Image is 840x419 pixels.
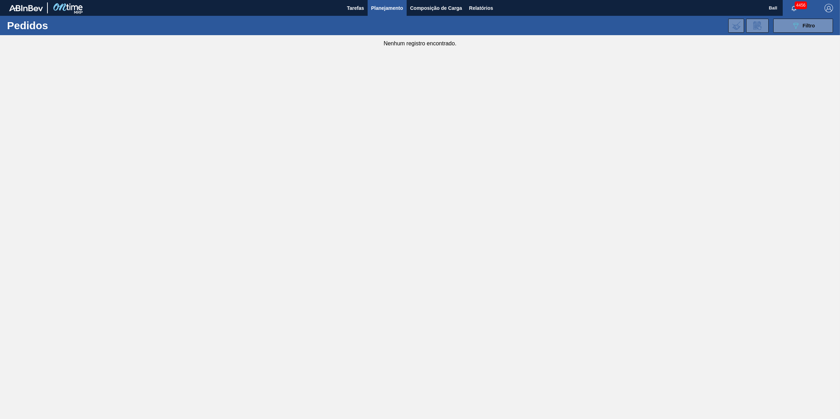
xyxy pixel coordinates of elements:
[7,21,116,30] h1: Pedidos
[728,19,744,33] div: Importar Negociações dos Pedidos
[371,4,403,12] span: Planejamento
[825,4,833,12] img: Logout
[803,23,815,28] span: Filtro
[746,19,769,33] div: Solicitação de Revisão de Pedidos
[795,1,807,9] span: 4456
[410,4,462,12] span: Composição de Carga
[783,3,805,13] button: Notificações
[469,4,493,12] span: Relatórios
[9,5,43,11] img: TNhmsLtSVTkK8tSr43FrP2fwEKptu5GPRR3wAAAABJRU5ErkJggg==
[773,19,833,33] button: Filtro
[347,4,364,12] span: Tarefas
